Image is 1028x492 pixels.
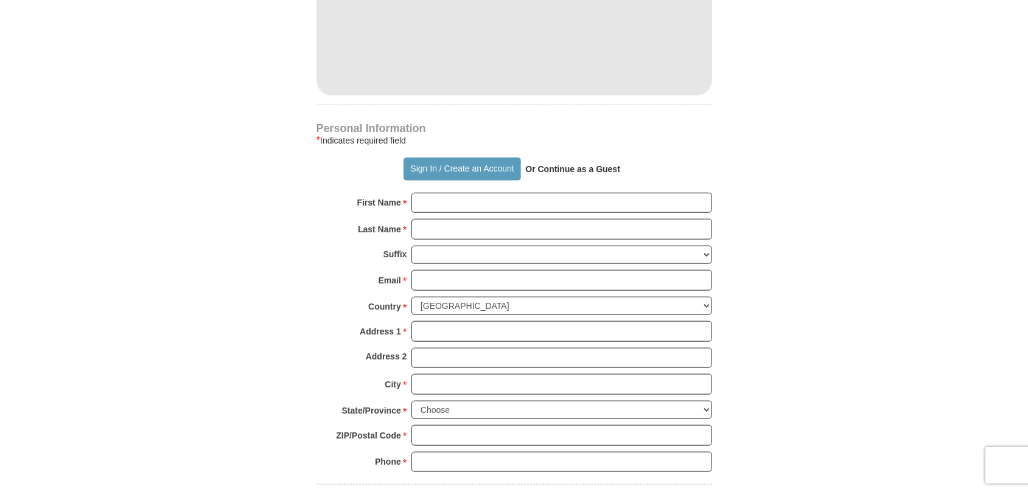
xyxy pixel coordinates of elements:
strong: Address 1 [360,323,401,340]
strong: Or Continue as a Guest [525,164,620,174]
strong: State/Province [342,402,401,419]
strong: Address 2 [366,348,407,365]
strong: Phone [375,453,401,470]
strong: Last Name [358,221,401,238]
button: Sign In / Create an Account [404,158,521,181]
strong: ZIP/Postal Code [336,427,401,444]
strong: First Name [357,194,401,211]
strong: Email [379,272,401,289]
strong: City [385,376,400,393]
div: Indicates required field [316,133,712,148]
h4: Personal Information [316,123,712,133]
strong: Suffix [383,246,407,263]
strong: Country [368,298,401,315]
